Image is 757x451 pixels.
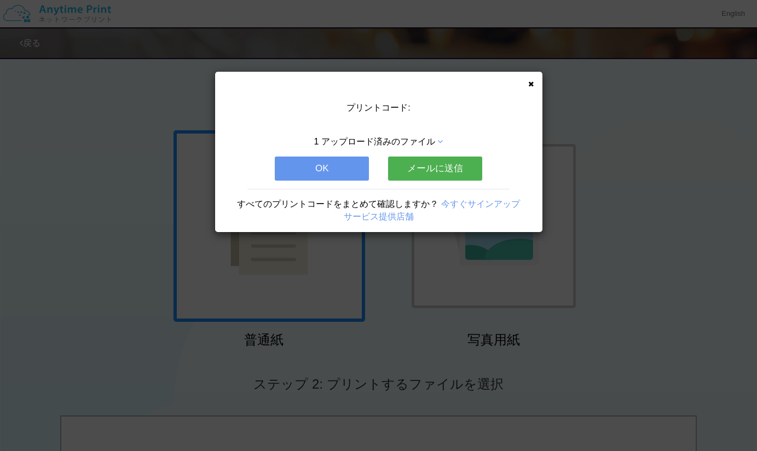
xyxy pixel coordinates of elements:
span: プリントコード: [346,103,410,112]
span: すべてのプリントコードをまとめて確認しますか？ [237,199,438,209]
button: OK [275,157,369,181]
a: サービス提供店舗 [344,212,414,221]
button: メールに送信 [388,157,482,181]
a: 今すぐサインアップ [441,199,520,209]
span: 1 アップロード済みのファイル [314,137,435,146]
